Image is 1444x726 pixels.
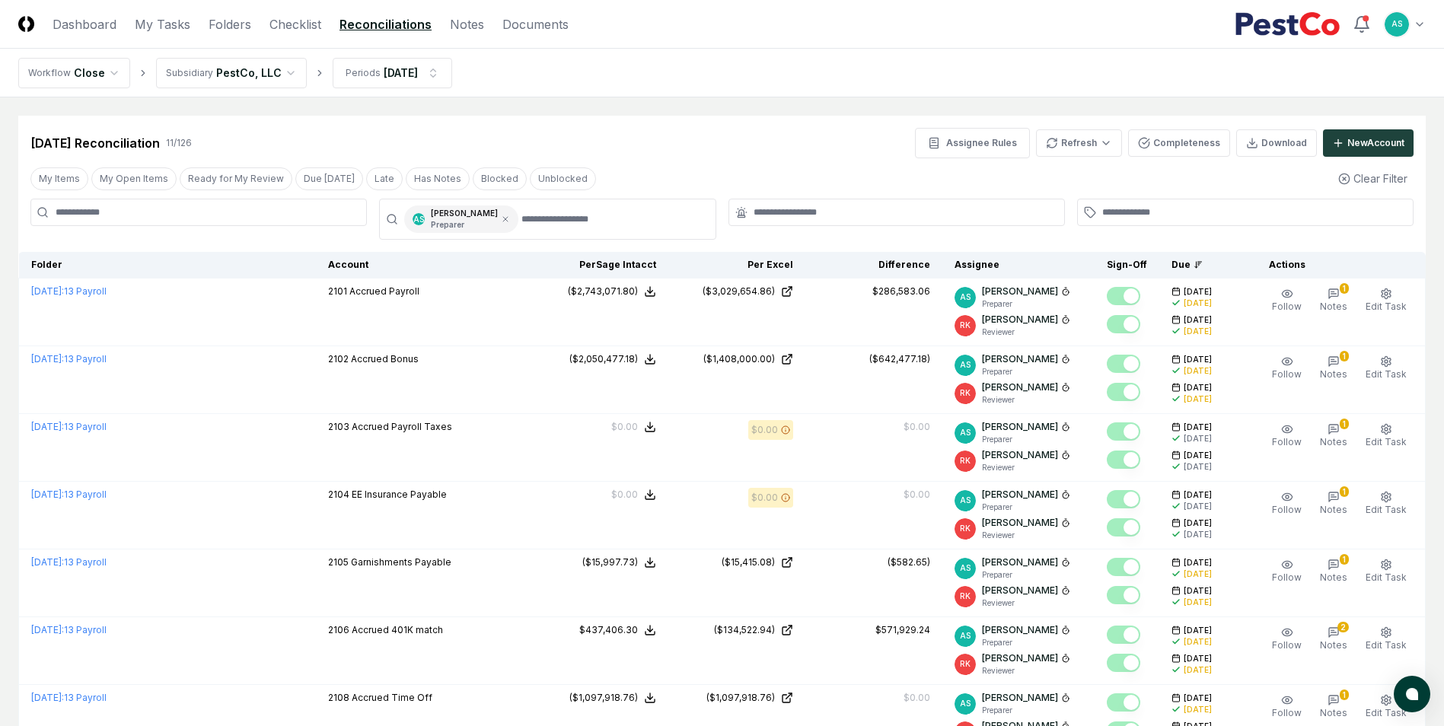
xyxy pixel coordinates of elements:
span: Edit Task [1366,707,1407,718]
button: Due Today [295,167,363,190]
div: [DATE] [1184,433,1212,444]
button: Edit Task [1363,420,1410,452]
th: Folder [19,252,316,279]
span: [DATE] [1184,286,1212,298]
span: [DATE] [1184,585,1212,597]
p: Preparer [982,434,1070,445]
a: Folders [209,15,251,33]
div: [DATE] [1184,664,1212,676]
button: 1Notes [1317,285,1350,317]
span: EE Insurance Payable [352,489,447,500]
button: Edit Task [1363,352,1410,384]
span: [DATE] [1184,557,1212,568]
span: AS [960,291,971,303]
p: [PERSON_NAME] [982,285,1058,298]
button: Mark complete [1107,451,1140,469]
span: RK [960,658,971,670]
span: [DATE] [1184,422,1212,433]
a: [DATE]:13 Payroll [31,353,107,365]
span: Accrued Time Off [352,692,432,703]
span: Accrued Payroll [349,285,419,297]
span: Follow [1272,707,1302,718]
button: ($2,743,071.80) [568,285,656,298]
p: Preparer [982,569,1070,581]
span: [DATE] : [31,421,64,432]
div: [DATE] [1184,461,1212,473]
button: 2Notes [1317,623,1350,655]
div: $0.00 [611,420,638,434]
button: Unblocked [530,167,596,190]
button: Mark complete [1107,626,1140,644]
button: Mark complete [1107,287,1140,305]
span: Accrued 401K match [352,624,443,635]
span: Follow [1272,436,1302,447]
div: $0.00 [904,488,930,502]
span: AS [960,698,971,709]
button: Download [1236,129,1317,157]
div: Account [328,258,519,272]
span: Edit Task [1366,301,1407,312]
span: AS [960,427,971,438]
p: Preparer [982,366,1070,377]
span: Follow [1272,368,1302,380]
button: My Open Items [91,167,177,190]
a: ($1,408,000.00) [681,352,793,366]
button: Mark complete [1107,383,1140,401]
button: 1Notes [1317,556,1350,587]
p: Preparer [431,219,498,231]
span: 2104 [328,489,349,500]
span: Notes [1320,368,1347,380]
span: [DATE] : [31,556,64,568]
a: ($15,415.08) [681,556,793,569]
p: Reviewer [982,326,1070,338]
button: AS [1383,11,1411,38]
span: [DATE] [1184,450,1212,461]
p: [PERSON_NAME] [982,516,1058,530]
div: $571,929.24 [875,623,930,637]
span: [DATE] [1184,693,1212,704]
div: ($2,743,071.80) [568,285,638,298]
p: [PERSON_NAME] [982,313,1058,326]
button: Periods[DATE] [333,58,452,88]
div: $0.00 [611,488,638,502]
div: Periods [346,66,381,80]
p: [PERSON_NAME] [982,623,1058,637]
span: Notes [1320,504,1347,515]
button: ($2,050,477.18) [569,352,656,366]
th: Difference [805,252,942,279]
div: Actions [1257,258,1414,272]
span: Notes [1320,572,1347,583]
button: Has Notes [406,167,470,190]
div: $0.00 [751,491,778,505]
div: [DATE] [1184,529,1212,540]
p: Reviewer [982,462,1070,473]
span: Follow [1272,639,1302,651]
div: $0.00 [904,691,930,705]
div: 1 [1340,689,1349,700]
div: [DATE] [1184,501,1212,512]
p: Reviewer [982,597,1070,609]
div: [DATE] [1184,393,1212,405]
button: atlas-launcher [1394,676,1430,712]
div: Workflow [28,66,71,80]
div: ($1,097,918.76) [569,691,638,705]
button: Assignee Rules [915,128,1030,158]
span: Notes [1320,707,1347,718]
span: Follow [1272,572,1302,583]
nav: breadcrumb [18,58,452,88]
div: 1 [1340,419,1349,429]
a: My Tasks [135,15,190,33]
span: Follow [1272,301,1302,312]
button: Mark complete [1107,355,1140,373]
span: [DATE] [1184,382,1212,393]
span: 2105 [328,556,349,568]
div: [DATE] [1184,326,1212,337]
span: [DATE] [1184,625,1212,636]
p: [PERSON_NAME] [982,488,1058,502]
button: Follow [1269,488,1305,520]
p: [PERSON_NAME] [982,352,1058,366]
button: $0.00 [611,488,656,502]
div: [DATE] [1184,298,1212,309]
button: Mark complete [1107,693,1140,712]
a: Dashboard [53,15,116,33]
